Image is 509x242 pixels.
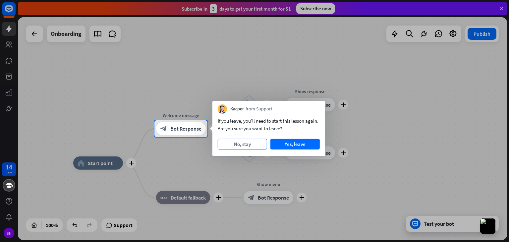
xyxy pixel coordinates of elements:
div: If you leave, you’ll need to start this lesson again. Are you sure you want to leave? [218,117,320,132]
span: Kacper [230,106,244,112]
button: Open LiveChat chat widget [5,3,25,23]
button: Yes, leave [270,139,320,150]
span: Bot Response [170,125,201,132]
span: from Support [246,106,272,112]
i: block_bot_response [160,125,167,132]
button: No, stay [218,139,267,150]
